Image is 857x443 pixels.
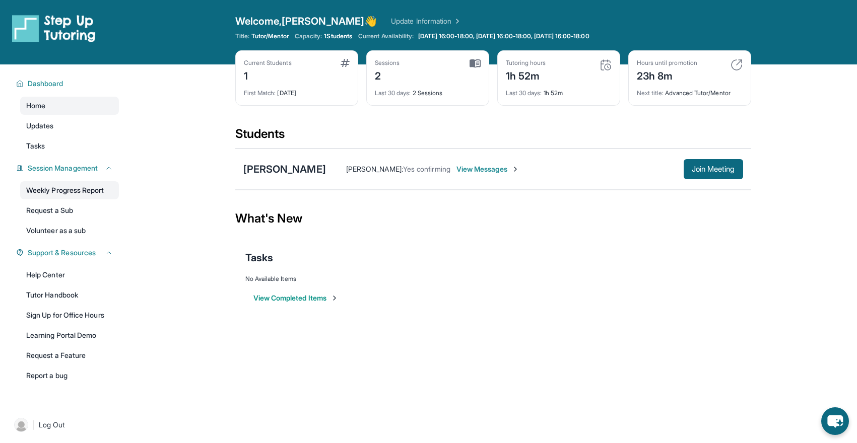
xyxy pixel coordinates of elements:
a: Learning Portal Demo [20,326,119,344]
button: View Completed Items [253,293,339,303]
div: What's New [235,196,751,241]
div: 23h 8m [637,67,697,83]
span: Next title : [637,89,664,97]
img: card [470,59,481,68]
a: Update Information [391,16,462,26]
img: user-img [14,418,28,432]
span: Log Out [39,420,65,430]
a: Request a Feature [20,346,119,364]
div: Sessions [375,59,400,67]
div: 2 [375,67,400,83]
button: Session Management [24,163,113,173]
a: Request a Sub [20,201,119,219]
a: Tutor Handbook [20,286,119,304]
a: Volunteer as a sub [20,221,119,240]
div: Hours until promotion [637,59,697,67]
div: Students [235,126,751,148]
a: Weekly Progress Report [20,181,119,199]
img: card [341,59,350,67]
div: 2 Sessions [375,83,481,97]
span: Tasks [26,141,45,151]
div: Tutoring hours [506,59,546,67]
a: Tasks [20,137,119,155]
span: [PERSON_NAME] : [346,165,403,173]
a: |Log Out [10,414,119,436]
div: 1h 52m [506,83,612,97]
span: Current Availability: [358,32,414,40]
a: Home [20,97,119,115]
img: Chevron Right [451,16,462,26]
span: Yes confirming [403,165,450,173]
div: Current Students [244,59,292,67]
span: Home [26,101,45,111]
span: Join Meeting [692,166,735,172]
img: card [600,59,612,71]
span: Session Management [28,163,98,173]
span: Last 30 days : [506,89,542,97]
span: Updates [26,121,54,131]
span: | [32,419,35,431]
div: No Available Items [245,275,741,283]
span: First Match : [244,89,276,97]
img: Chevron-Right [511,165,519,173]
div: [PERSON_NAME] [243,162,326,176]
button: Join Meeting [684,159,743,179]
span: View Messages [456,164,519,174]
span: 1 Students [324,32,352,40]
a: [DATE] 16:00-18:00, [DATE] 16:00-18:00, [DATE] 16:00-18:00 [416,32,591,40]
span: Title: [235,32,249,40]
div: [DATE] [244,83,350,97]
button: Dashboard [24,79,113,89]
img: logo [12,14,96,42]
span: Support & Resources [28,248,96,258]
span: Tasks [245,251,273,265]
span: Welcome, [PERSON_NAME] 👋 [235,14,377,28]
a: Help Center [20,266,119,284]
div: Advanced Tutor/Mentor [637,83,743,97]
div: 1 [244,67,292,83]
button: Support & Resources [24,248,113,258]
span: Capacity: [295,32,322,40]
a: Sign Up for Office Hours [20,306,119,324]
span: Dashboard [28,79,63,89]
img: card [731,59,743,71]
a: Report a bug [20,366,119,385]
button: chat-button [821,407,849,435]
span: Tutor/Mentor [251,32,289,40]
span: [DATE] 16:00-18:00, [DATE] 16:00-18:00, [DATE] 16:00-18:00 [418,32,589,40]
a: Updates [20,117,119,135]
div: 1h 52m [506,67,546,83]
span: Last 30 days : [375,89,411,97]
